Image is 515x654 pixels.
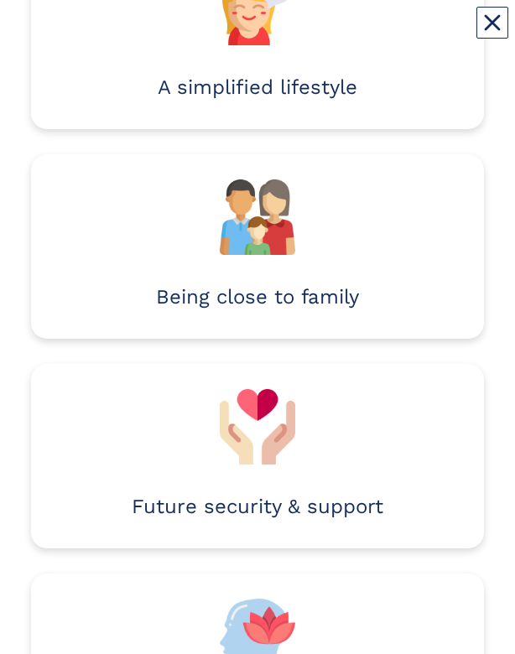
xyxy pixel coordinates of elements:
[132,496,383,516] div: Future security & support
[220,389,295,465] img: 9b640dcf-1b20-4963-81d4-1cafd7eb82d1.png
[156,287,359,307] div: Being close to family
[220,179,295,255] img: e5e7163c-ba01-45b0-b509-63e483ccd4c7.png
[476,7,508,39] button: Close
[158,77,357,97] div: A simplified lifestyle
